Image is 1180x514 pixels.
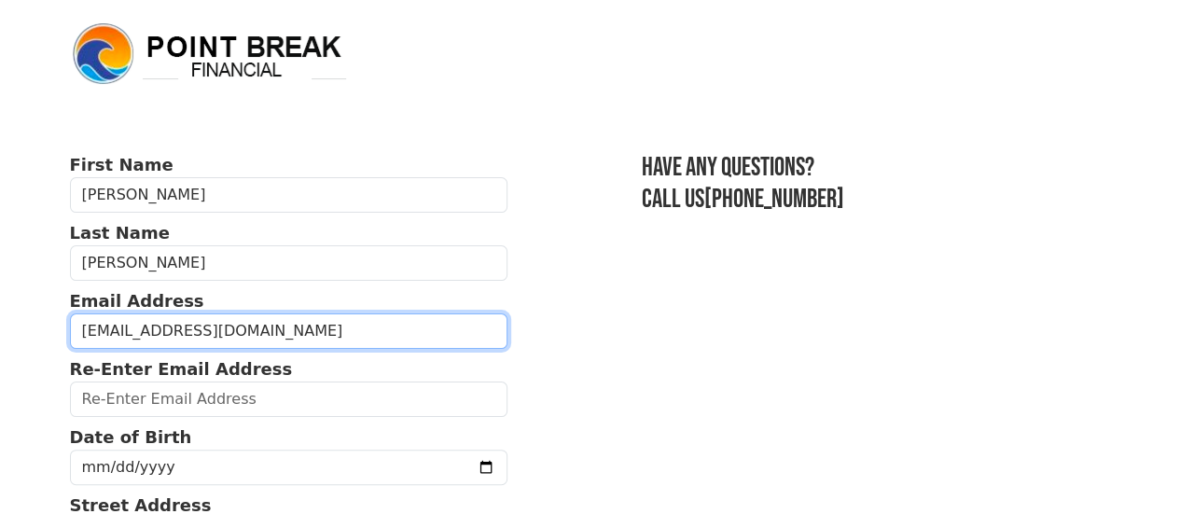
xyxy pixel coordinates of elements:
strong: Last Name [70,223,170,243]
img: logo.png [70,21,350,88]
input: Re-Enter Email Address [70,382,508,417]
h3: Have any questions? [642,152,1110,184]
strong: Re-Enter Email Address [70,359,293,379]
input: First Name [70,177,508,213]
a: [PHONE_NUMBER] [704,184,844,215]
strong: First Name [70,155,174,174]
h3: Call us [642,184,1110,215]
strong: Date of Birth [70,427,192,447]
input: Email Address [70,313,508,349]
strong: Email Address [70,291,204,311]
input: Last Name [70,245,508,281]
